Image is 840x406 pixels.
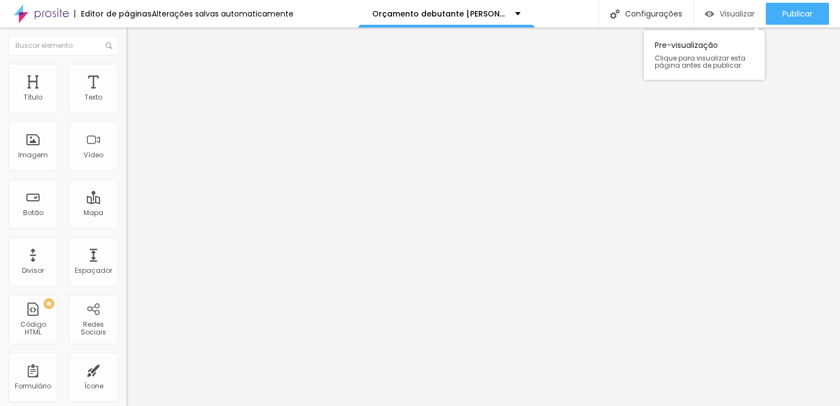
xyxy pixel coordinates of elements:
div: Mapa [84,209,103,217]
div: Divisor [22,267,44,275]
img: Icone [610,9,620,19]
img: view-1.svg [705,9,714,19]
span: Clique para visualizar esta página antes de publicar. [655,54,754,69]
div: Título [24,94,42,101]
div: Ícone [84,382,103,390]
div: Redes Sociais [71,321,115,337]
div: Pre-visualização [644,30,765,80]
button: Visualizar [694,3,766,25]
span: Publicar [782,9,813,18]
div: Formulário [15,382,51,390]
div: Botão [23,209,43,217]
div: Imagem [18,151,48,159]
p: Orçamento debutante [PERSON_NAME] [372,10,507,18]
button: Publicar [766,3,829,25]
div: Texto [85,94,102,101]
img: Icone [106,42,112,49]
input: Buscar elemento [8,36,118,56]
div: Alterações salvas automaticamente [152,10,294,18]
div: Editor de páginas [74,10,152,18]
div: Espaçador [75,267,112,275]
div: Código HTML [11,321,54,337]
div: Vídeo [84,151,103,159]
span: Visualizar [720,9,755,18]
